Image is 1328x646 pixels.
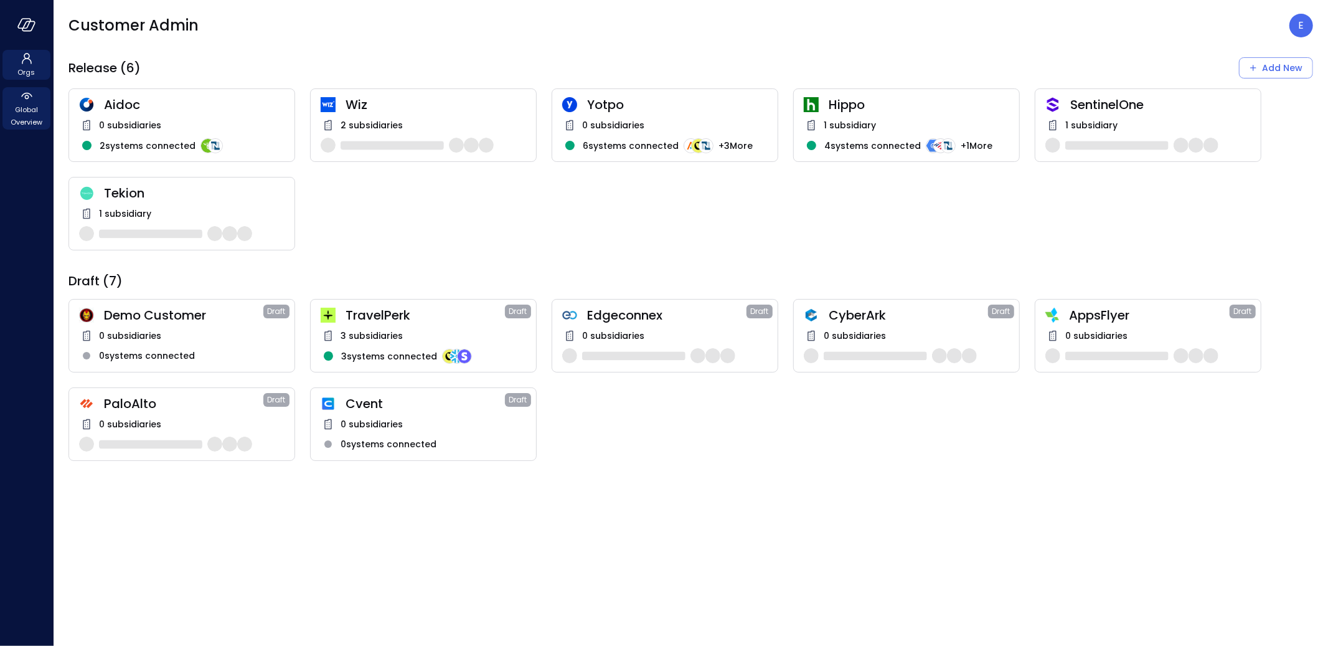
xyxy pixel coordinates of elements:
[450,349,464,364] img: integration-logo
[104,97,285,113] span: Aidoc
[99,118,161,132] span: 0 subsidiaries
[2,87,50,130] div: Global Overview
[79,97,94,112] img: hddnet8eoxqedtuhlo6i
[1070,97,1251,113] span: SentinelOne
[341,329,403,343] span: 3 subsidiaries
[587,97,768,113] span: Yotpo
[1065,329,1128,343] span: 0 subsidiaries
[1262,60,1302,76] div: Add New
[1234,305,1252,318] span: Draft
[562,97,577,112] img: rosehlgmm5jjurozkspi
[104,307,263,323] span: Demo Customer
[718,139,753,153] span: + 3 More
[2,50,50,80] div: Orgs
[684,138,699,153] img: integration-logo
[509,394,527,406] span: Draft
[208,138,223,153] img: integration-logo
[321,396,336,411] img: dffl40ddomgeofigsm5p
[941,138,956,153] img: integration-logo
[1239,57,1313,78] button: Add New
[699,138,713,153] img: integration-logo
[1289,14,1313,37] div: Eleanor Yehudai
[68,16,199,36] span: Customer Admin
[961,139,992,153] span: + 1 More
[99,329,161,343] span: 0 subsidiaries
[346,97,526,113] span: Wiz
[68,60,141,76] span: Release (6)
[346,396,505,412] span: Cvent
[200,138,215,153] img: integration-logo
[824,118,876,132] span: 1 subsidiary
[99,417,161,431] span: 0 subsidiaries
[1239,57,1313,78] div: Add New Organization
[321,308,336,323] img: euz2wel6fvrjeyhjwgr9
[1299,18,1304,33] p: E
[341,118,403,132] span: 2 subsidiaries
[926,138,941,153] img: integration-logo
[829,307,988,323] span: CyberArk
[751,305,769,318] span: Draft
[582,118,644,132] span: 0 subsidiaries
[104,185,285,201] span: Tekion
[582,329,644,343] span: 0 subsidiaries
[7,103,45,128] span: Global Overview
[442,349,457,364] img: integration-logo
[341,417,403,431] span: 0 subsidiaries
[804,308,819,323] img: a5he5ildahzqx8n3jb8t
[1065,118,1118,132] span: 1 subsidiary
[992,305,1010,318] span: Draft
[321,97,336,112] img: cfcvbyzhwvtbhao628kj
[79,186,94,201] img: dweq851rzgflucm4u1c8
[1069,307,1230,323] span: AppsFlyer
[79,308,94,323] img: scnakozdowacoarmaydw
[68,273,123,289] span: Draft (7)
[99,349,195,363] span: 0 systems connected
[341,437,436,451] span: 0 systems connected
[268,394,286,406] span: Draft
[824,329,886,343] span: 0 subsidiaries
[691,138,706,153] img: integration-logo
[583,139,679,153] span: 6 systems connected
[346,307,505,323] span: TravelPerk
[829,97,1009,113] span: Hippo
[933,138,948,153] img: integration-logo
[100,139,195,153] span: 2 systems connected
[268,305,286,318] span: Draft
[341,349,437,363] span: 3 systems connected
[804,97,819,112] img: ynjrjpaiymlkbkxtflmu
[587,307,746,323] span: Edgeconnex
[18,66,35,78] span: Orgs
[1045,308,1059,323] img: zbmm8o9awxf8yv3ehdzf
[824,139,921,153] span: 4 systems connected
[562,308,577,323] img: gkfkl11jtdpupy4uruhy
[79,396,94,411] img: hs4uxyqbml240cwf4com
[457,349,472,364] img: integration-logo
[104,396,263,412] span: PaloAlto
[99,207,151,221] span: 1 subsidiary
[1045,97,1060,112] img: oujisyhxiqy1h0xilnqx
[509,305,527,318] span: Draft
